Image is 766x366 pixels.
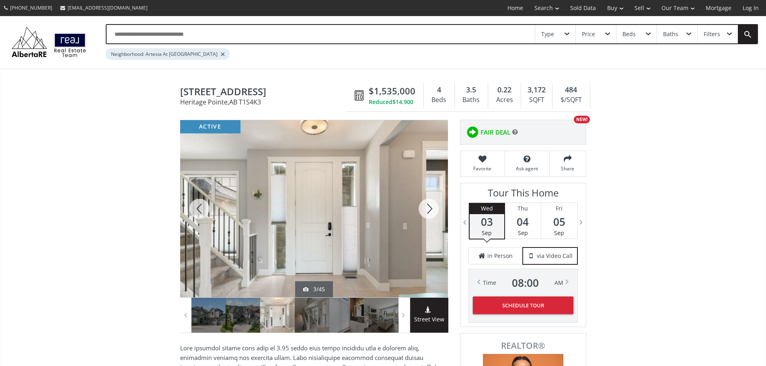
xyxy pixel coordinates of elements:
[303,285,325,293] div: 3/45
[468,187,578,202] h3: Tour This Home
[541,203,577,214] div: Fri
[464,165,501,172] span: Favorite
[180,99,351,105] span: Heritage Pointe , AB T1S4K3
[369,85,415,97] span: $1,535,000
[505,203,541,214] div: Thu
[464,124,481,140] img: rating icon
[180,86,351,99] span: 77 Waters Edge Drive
[410,315,448,324] span: Street View
[459,85,484,95] div: 3.5
[459,94,484,106] div: Baths
[622,31,636,37] div: Beds
[528,85,546,95] span: 3,172
[487,252,513,260] span: in Person
[541,216,577,227] span: 05
[482,229,492,237] span: Sep
[428,94,450,106] div: Beds
[663,31,678,37] div: Baths
[473,296,573,314] button: Schedule Tour
[704,31,720,37] div: Filters
[56,0,152,15] a: [EMAIL_ADDRESS][DOMAIN_NAME]
[492,85,517,95] div: 0.22
[554,165,582,172] span: Share
[470,203,504,214] div: Wed
[541,31,554,37] div: Type
[481,128,510,137] span: FAIR DEAL
[554,229,564,237] span: Sep
[10,4,52,11] span: [PHONE_NUMBER]
[483,277,563,288] div: Time AM
[557,85,585,95] div: 484
[8,25,90,59] img: Logo
[180,120,240,133] div: active
[180,120,448,297] div: 77 Waters Edge Drive Heritage Pointe, AB T1S4K3 - Photo 3 of 45
[574,116,590,123] div: NEW!
[469,341,577,350] span: REALTOR®
[369,98,415,106] div: Reduced
[505,216,541,227] span: 04
[392,98,413,106] span: $14,900
[518,229,528,237] span: Sep
[68,4,148,11] span: [EMAIL_ADDRESS][DOMAIN_NAME]
[582,31,595,37] div: Price
[492,94,517,106] div: Acres
[428,85,450,95] div: 4
[512,277,539,288] span: 08 : 00
[525,94,548,106] div: SQFT
[470,216,504,227] span: 03
[537,252,573,260] span: via Video Call
[106,48,230,60] div: Neighborhood: Artesia At [GEOGRAPHIC_DATA]
[557,94,585,106] div: $/SQFT
[509,165,545,172] span: Ask agent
